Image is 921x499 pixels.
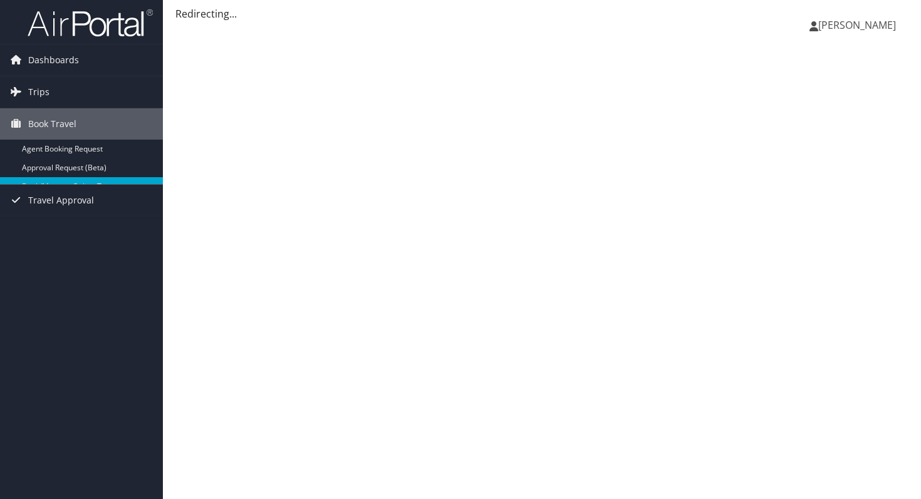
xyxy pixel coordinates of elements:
div: Redirecting... [175,6,908,21]
span: Travel Approval [28,185,94,216]
span: Dashboards [28,44,79,76]
img: airportal-logo.png [28,8,153,38]
span: Trips [28,76,49,108]
span: [PERSON_NAME] [818,18,896,32]
a: [PERSON_NAME] [809,6,908,44]
span: Book Travel [28,108,76,140]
